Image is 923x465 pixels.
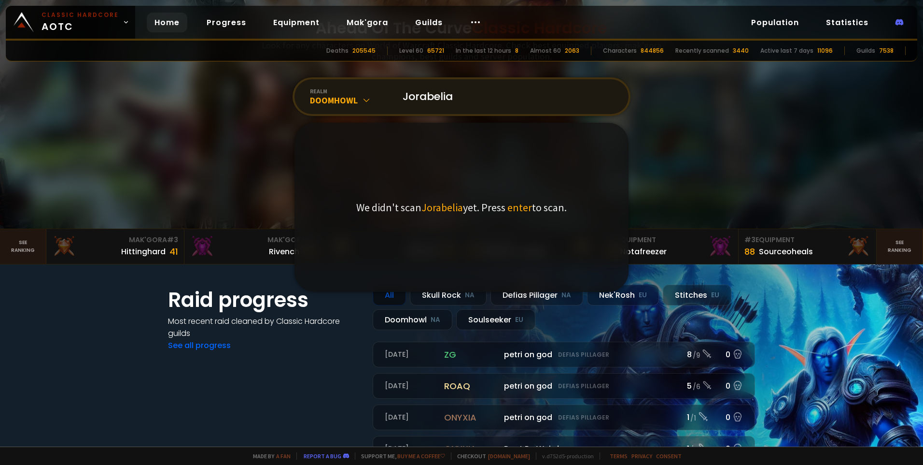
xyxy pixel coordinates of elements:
[356,201,567,214] p: We didn't scan yet. Press to scan.
[421,201,463,214] span: Jorabelia
[42,11,119,34] span: AOTC
[743,13,807,32] a: Population
[744,245,755,258] div: 88
[600,229,739,264] a: #2Equipment88Notafreezer
[304,452,341,460] a: Report a bug
[744,235,755,245] span: # 3
[451,452,530,460] span: Checkout
[515,315,523,325] small: EU
[355,452,445,460] span: Support me,
[169,245,178,258] div: 41
[184,229,323,264] a: Mak'Gora#2Rivench100
[168,315,361,339] h4: Most recent raid cleaned by Classic Hardcore guilds
[530,46,561,55] div: Almost 60
[168,285,361,315] h1: Raid progress
[266,13,327,32] a: Equipment
[760,46,813,55] div: Active last 7 days
[399,46,423,55] div: Level 60
[6,6,135,39] a: Classic HardcoreAOTC
[121,246,166,258] div: Hittinghard
[879,46,894,55] div: 7538
[373,405,755,430] a: [DATE]onyxiapetri on godDefias Pillager1 /10
[565,46,579,55] div: 2063
[877,229,923,264] a: Seeranking
[373,436,755,462] a: [DATE]onyxiaDont Be WeirdDefias Pillager1 /10
[190,235,317,245] div: Mak'Gora
[397,452,445,460] a: Buy me a coffee
[490,285,583,305] div: Defias Pillager
[339,13,396,32] a: Mak'gora
[641,46,664,55] div: 844856
[465,291,475,300] small: NA
[620,246,667,258] div: Notafreezer
[663,285,731,305] div: Stitches
[561,291,571,300] small: NA
[656,452,682,460] a: Consent
[456,46,511,55] div: In the last 12 hours
[310,87,391,95] div: realm
[168,340,231,351] a: See all progress
[373,309,452,330] div: Doomhowl
[397,79,617,114] input: Search a character...
[147,13,187,32] a: Home
[456,309,535,330] div: Soulseeker
[269,246,299,258] div: Rivench
[247,452,291,460] span: Made by
[817,46,833,55] div: 11096
[276,452,291,460] a: a fan
[739,229,877,264] a: #3Equipment88Sourceoheals
[639,291,647,300] small: EU
[536,452,594,460] span: v. d752d5 - production
[818,13,876,32] a: Statistics
[431,315,440,325] small: NA
[587,285,659,305] div: Nek'Rosh
[488,452,530,460] a: [DOMAIN_NAME]
[733,46,749,55] div: 3440
[373,373,755,399] a: [DATE]roaqpetri on godDefias Pillager5 /60
[610,452,628,460] a: Terms
[407,13,450,32] a: Guilds
[167,235,178,245] span: # 3
[515,46,518,55] div: 8
[326,46,349,55] div: Deaths
[373,285,406,305] div: All
[52,235,179,245] div: Mak'Gora
[507,201,532,214] span: enter
[856,46,875,55] div: Guilds
[310,95,391,106] div: Doomhowl
[759,246,813,258] div: Sourceoheals
[42,11,119,19] small: Classic Hardcore
[603,46,637,55] div: Characters
[427,46,444,55] div: 65721
[711,291,719,300] small: EU
[410,285,487,305] div: Skull Rock
[373,342,755,367] a: [DATE]zgpetri on godDefias Pillager8 /90
[606,235,732,245] div: Equipment
[352,46,376,55] div: 205545
[744,235,871,245] div: Equipment
[631,452,652,460] a: Privacy
[199,13,254,32] a: Progress
[46,229,185,264] a: Mak'Gora#3Hittinghard41
[675,46,729,55] div: Recently scanned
